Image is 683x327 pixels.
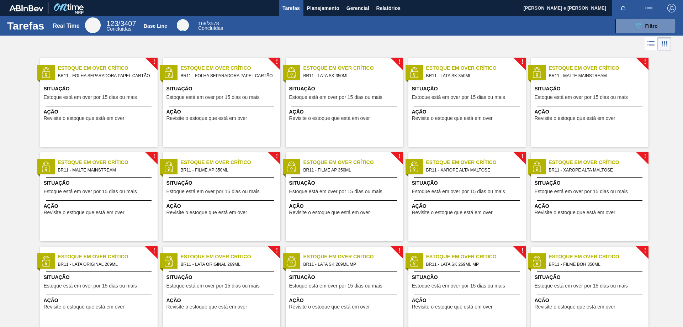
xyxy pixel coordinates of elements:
[166,116,247,121] span: Revisite o estoque que está em over
[426,159,526,166] span: Estoque em Over Crítico
[412,210,493,215] span: Revisite o estoque que está em over
[289,108,401,116] span: Ação
[144,23,167,29] div: Base Line
[289,116,370,121] span: Revisite o estoque que está em over
[44,85,156,93] span: Situação
[426,166,520,174] span: BR11 - XAROPE ALTA MALTOSE
[535,95,628,100] span: Estoque está em over por 15 dias ou mais
[58,253,158,260] span: Estoque em Over Crítico
[41,256,51,267] img: status
[44,189,137,194] span: Estoque está em over por 15 dias ou mais
[286,67,297,78] img: status
[303,253,403,260] span: Estoque em Over Crítico
[44,116,125,121] span: Revisite o estoque que está em over
[44,274,156,281] span: Situação
[166,304,247,310] span: Revisite o estoque que está em over
[289,189,382,194] span: Estoque está em over por 15 dias ou mais
[535,108,647,116] span: Ação
[289,179,401,187] span: Situação
[535,202,647,210] span: Ação
[177,19,189,31] div: Base Line
[276,59,278,65] span: !
[166,95,260,100] span: Estoque está em over por 15 dias ou mais
[376,4,401,12] span: Relatórios
[289,202,401,210] span: Ação
[535,116,615,121] span: Revisite o estoque que está em over
[276,154,278,159] span: !
[181,159,280,166] span: Estoque em Over Crítico
[181,64,280,72] span: Estoque em Over Crítico
[166,210,247,215] span: Revisite o estoque que está em over
[106,21,136,31] div: Real Time
[409,162,419,172] img: status
[276,248,278,253] span: !
[658,37,671,51] div: Visão em Cards
[412,179,524,187] span: Situação
[198,21,206,26] span: 169
[282,4,300,12] span: Tarefas
[412,274,524,281] span: Situação
[644,248,646,253] span: !
[549,166,643,174] span: BR11 - XAROPE ALTA MALTOSE
[346,4,369,12] span: Gerencial
[412,189,505,194] span: Estoque está em over por 15 dias ou mais
[549,72,643,80] span: BR11 - MALTE MAINSTREAM
[44,304,125,310] span: Revisite o estoque que está em over
[535,297,647,304] span: Ação
[58,166,152,174] span: BR11 - MALTE MAINSTREAM
[163,162,174,172] img: status
[181,260,275,268] span: BR11 - LATA ORIGINAL 269ML
[41,162,51,172] img: status
[303,72,397,80] span: BR11 - LATA SK 350ML
[286,256,297,267] img: status
[44,283,137,289] span: Estoque está em over por 15 dias ou mais
[44,202,156,210] span: Ação
[549,64,648,72] span: Estoque em Over Crítico
[412,85,524,93] span: Situação
[667,4,676,12] img: Logout
[644,59,646,65] span: !
[289,95,382,100] span: Estoque está em over por 15 dias ou mais
[44,210,125,215] span: Revisite o estoque que está em over
[44,297,156,304] span: Ação
[106,26,131,32] span: Concluídas
[409,256,419,267] img: status
[426,72,520,80] span: BR11 - LATA SK 350ML
[645,37,658,51] div: Visão em Lista
[44,179,156,187] span: Situação
[153,59,155,65] span: !
[521,154,523,159] span: !
[303,159,403,166] span: Estoque em Over Crítico
[412,283,505,289] span: Estoque está em over por 15 dias ou mais
[535,179,647,187] span: Situação
[398,248,401,253] span: !
[163,256,174,267] img: status
[412,108,524,116] span: Ação
[106,20,136,27] span: / 3407
[286,162,297,172] img: status
[166,274,279,281] span: Situação
[289,85,401,93] span: Situação
[303,166,397,174] span: BR11 - FILME AP 350ML
[58,72,152,80] span: BR11 - FOLHA SEPARADORA PAPEL CARTÃO
[531,162,542,172] img: status
[398,59,401,65] span: !
[58,260,152,268] span: BR11 - LATA ORIGINAL 269ML
[398,154,401,159] span: !
[7,22,44,30] h1: Tarefas
[198,21,219,26] span: / 3578
[163,67,174,78] img: status
[198,21,223,31] div: Base Line
[644,154,646,159] span: !
[531,256,542,267] img: status
[303,64,403,72] span: Estoque em Over Crítico
[106,20,118,27] span: 123
[521,248,523,253] span: !
[412,202,524,210] span: Ação
[85,17,101,33] div: Real Time
[166,179,279,187] span: Situação
[9,5,43,11] img: TNhmsLtSVTkK8tSr43FrP2fwEKptu5GPRR3wAAAABJRU5ErkJggg==
[412,95,505,100] span: Estoque está em over por 15 dias ou mais
[166,85,279,93] span: Situação
[535,274,647,281] span: Situação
